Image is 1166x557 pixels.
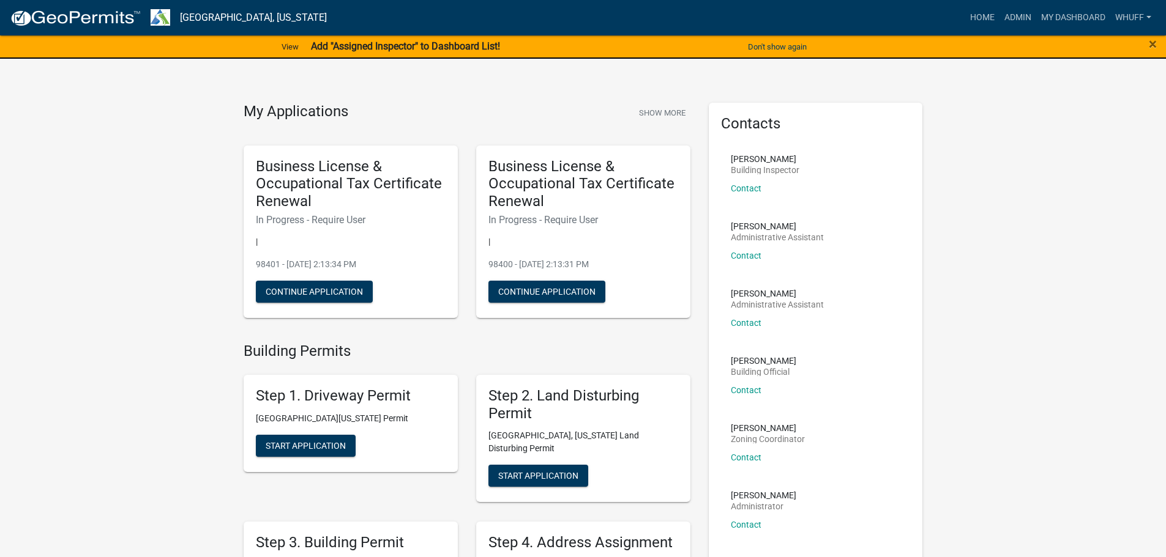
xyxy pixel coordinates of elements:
p: Building Official [731,367,796,376]
span: Start Application [266,440,346,450]
button: Start Application [488,465,588,487]
p: [PERSON_NAME] [731,289,824,298]
a: Contact [731,520,761,529]
a: Contact [731,385,761,395]
p: Zoning Coordinator [731,435,805,443]
a: Contact [731,183,761,193]
a: Home [965,6,1000,29]
h5: Business License & Occupational Tax Certificate Renewal [256,158,446,210]
button: Close [1149,37,1157,51]
h5: Step 2. Land Disturbing Permit [488,387,678,422]
h4: My Applications [244,103,348,121]
a: My Dashboard [1036,6,1110,29]
h6: In Progress - Require User [488,214,678,226]
p: 98400 - [DATE] 2:13:31 PM [488,258,678,271]
p: Building Inspector [731,166,799,174]
button: Show More [634,103,690,123]
h5: Contacts [721,115,911,133]
p: [PERSON_NAME] [731,491,796,500]
p: [GEOGRAPHIC_DATA], [US_STATE] Land Disturbing Permit [488,429,678,455]
p: Administrator [731,502,796,511]
a: Contact [731,452,761,462]
h5: Business License & Occupational Tax Certificate Renewal [488,158,678,210]
p: [PERSON_NAME] [731,356,796,365]
a: [GEOGRAPHIC_DATA], [US_STATE] [180,7,327,28]
a: View [277,37,304,57]
button: Don't show again [743,37,812,57]
p: [PERSON_NAME] [731,222,824,231]
p: [GEOGRAPHIC_DATA][US_STATE] Permit [256,412,446,425]
h5: Step 4. Address Assignment [488,534,678,551]
button: Continue Application [256,281,373,303]
h5: Step 1. Driveway Permit [256,387,446,405]
p: | [256,235,446,248]
img: Troup County, Georgia [151,9,170,26]
button: Start Application [256,435,356,457]
p: Administrative Assistant [731,300,824,309]
button: Continue Application [488,281,605,303]
p: [PERSON_NAME] [731,155,799,163]
p: 98401 - [DATE] 2:13:34 PM [256,258,446,271]
a: Admin [1000,6,1036,29]
h5: Step 3. Building Permit [256,534,446,551]
h4: Building Permits [244,342,690,360]
p: | [488,235,678,248]
p: [PERSON_NAME] [731,424,805,432]
span: Start Application [498,471,578,481]
h6: In Progress - Require User [256,214,446,226]
a: whuff [1110,6,1156,29]
a: Contact [731,251,761,260]
span: × [1149,35,1157,53]
strong: Add "Assigned Inspector" to Dashboard List! [311,40,500,52]
p: Administrative Assistant [731,233,824,242]
a: Contact [731,318,761,328]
